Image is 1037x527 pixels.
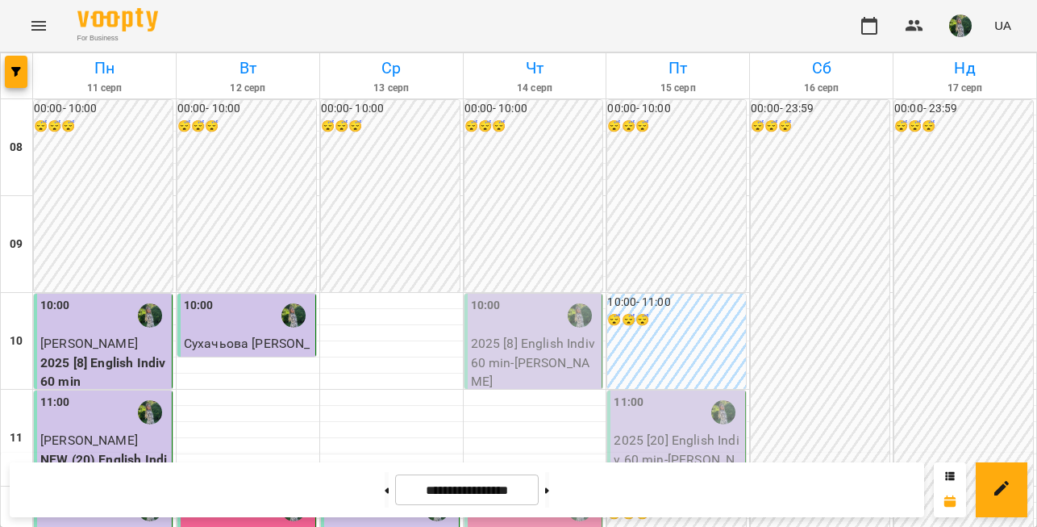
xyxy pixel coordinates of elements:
h6: Пн [35,56,173,81]
h6: 😴😴😴 [177,118,316,136]
span: [PERSON_NAME] [40,433,138,448]
h6: 14 серп [466,81,604,96]
h6: Ср [323,56,460,81]
p: 2025 [8] English Indiv 60 min - [PERSON_NAME] [471,334,599,391]
h6: 00:00 - 10:00 [607,100,746,118]
h6: Нд [896,56,1034,81]
span: Сухачьова [PERSON_NAME] [184,336,310,370]
span: [PERSON_NAME] [40,336,138,351]
h6: 😴😴😴 [464,118,603,136]
h6: Пт [609,56,747,81]
h6: 10 [10,333,23,350]
h6: Чт [466,56,604,81]
h6: 12 серп [179,81,317,96]
button: Menu [19,6,58,45]
h6: 😴😴😴 [34,118,173,136]
p: 2025 [20] English Indiv 60 min - [PERSON_NAME] [614,431,742,488]
span: UA [994,17,1011,34]
h6: 08 [10,139,23,157]
h6: Вт [179,56,317,81]
h6: 00:00 - 10:00 [34,100,173,118]
img: Ряба Надія Федорівна (а) [711,400,735,425]
img: 429a96cc9ef94a033d0b11a5387a5960.jfif [949,15,972,37]
h6: 09 [10,236,23,253]
label: 10:00 [184,297,214,315]
p: NEW (20) English Indiv 60 min [40,450,169,488]
h6: 00:00 - 23:59 [751,100,889,118]
label: 10:00 [40,297,70,315]
label: 10:00 [471,297,501,315]
h6: 00:00 - 23:59 [894,100,1033,118]
h6: 😴😴😴 [751,118,889,136]
h6: 😴😴😴 [607,312,746,329]
h6: 00:00 - 10:00 [321,100,460,118]
img: Ряба Надія Федорівна (а) [138,400,162,425]
label: 11:00 [614,394,643,412]
h6: 10:00 - 11:00 [607,294,746,312]
h6: 11 серп [35,81,173,96]
button: UA [988,10,1018,40]
h6: 00:00 - 10:00 [464,100,603,118]
span: For Business [77,33,158,44]
label: 11:00 [40,394,70,412]
img: Ряба Надія Федорівна (а) [281,303,306,328]
h6: 15 серп [609,81,747,96]
h6: 00:00 - 10:00 [177,100,316,118]
h6: 😴😴😴 [894,118,1033,136]
p: 2025 [8] English Indiv 60 min [40,353,169,391]
h6: 17 серп [896,81,1034,96]
h6: 11 [10,429,23,447]
h6: Сб [752,56,890,81]
img: Voopty Logo [77,8,158,31]
img: Ряба Надія Федорівна (а) [138,303,162,328]
h6: 16 серп [752,81,890,96]
h6: 😴😴😴 [321,118,460,136]
h6: 13 серп [323,81,460,96]
img: Ряба Надія Федорівна (а) [568,303,592,328]
h6: 😴😴😴 [607,118,746,136]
